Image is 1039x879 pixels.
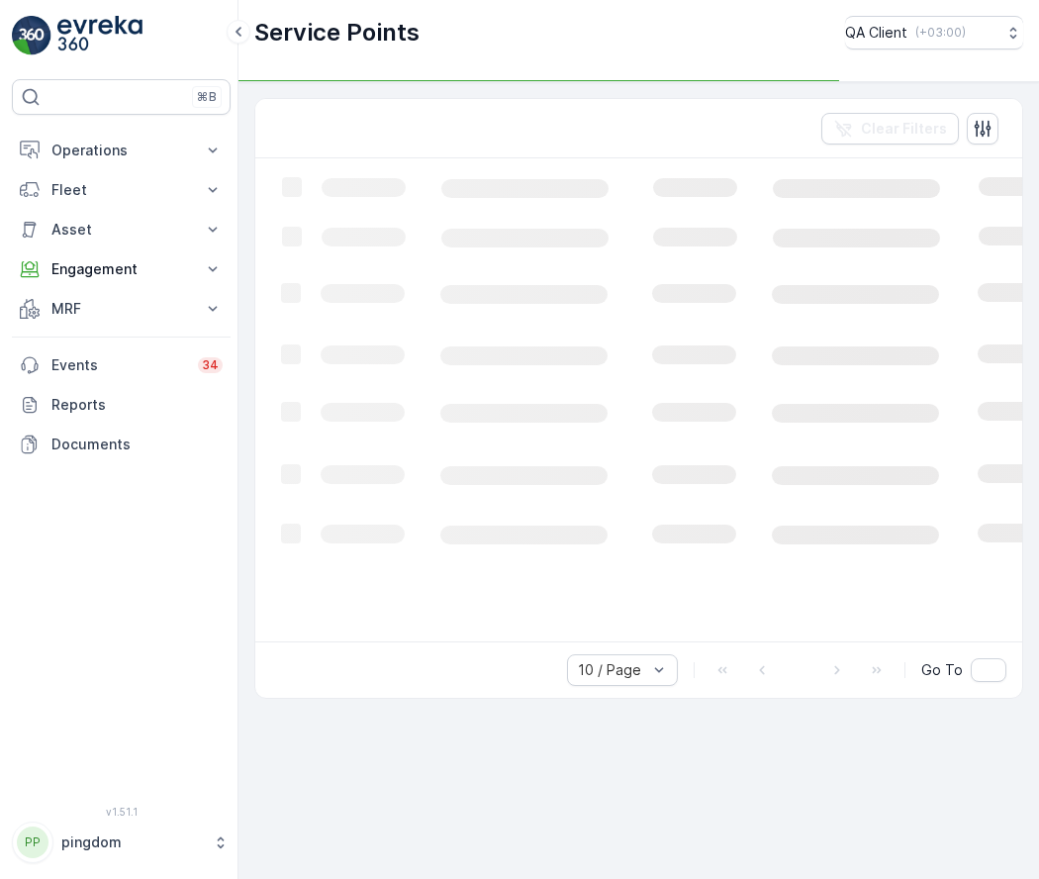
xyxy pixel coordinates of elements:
button: Engagement [12,249,231,289]
button: Operations [12,131,231,170]
p: ( +03:00 ) [915,25,966,41]
button: Fleet [12,170,231,210]
p: Reports [51,395,223,415]
p: Events [51,355,186,375]
p: Service Points [254,17,420,49]
span: v 1.51.1 [12,806,231,818]
p: Clear Filters [861,119,947,139]
img: logo_light-DOdMpM7g.png [57,16,142,55]
button: Clear Filters [821,113,959,145]
img: logo [12,16,51,55]
p: MRF [51,299,191,319]
p: Fleet [51,180,191,200]
button: PPpingdom [12,822,231,863]
p: Engagement [51,259,191,279]
button: QA Client(+03:00) [845,16,1023,49]
p: QA Client [845,23,907,43]
span: Go To [921,660,963,680]
a: Documents [12,425,231,464]
p: Documents [51,435,223,454]
p: pingdom [61,832,203,852]
p: 34 [202,357,219,373]
a: Reports [12,385,231,425]
button: MRF [12,289,231,329]
div: PP [17,827,48,858]
p: Asset [51,220,191,240]
p: ⌘B [197,89,217,105]
a: Events34 [12,345,231,385]
button: Asset [12,210,231,249]
p: Operations [51,141,191,160]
